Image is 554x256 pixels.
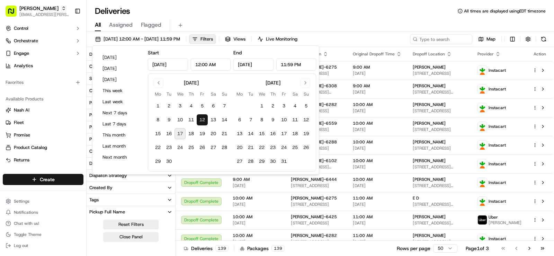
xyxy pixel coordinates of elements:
[186,90,197,98] th: Thursday
[200,36,213,42] span: Filters
[99,64,141,73] button: [DATE]
[3,117,83,128] button: Fleet
[99,130,141,140] button: This month
[413,195,419,201] span: E D
[266,79,280,86] div: [DATE]
[19,12,69,17] span: [EMAIL_ADDRESS][PERSON_NAME][DOMAIN_NAME]
[291,177,337,182] span: [PERSON_NAME]-6444
[466,245,489,252] div: Page 1 of 3
[278,90,289,98] th: Friday
[175,90,186,98] th: Wednesday
[163,128,175,139] button: 16
[208,90,219,98] th: Saturday
[489,86,506,92] span: Instacart
[87,97,175,109] button: Package Value
[291,220,342,226] span: [STREET_ADDRESS]
[6,120,81,126] a: Fleet
[87,182,175,194] button: Created By
[486,36,495,42] span: Map
[24,73,88,79] div: We're available if you need us!
[291,202,342,207] span: [STREET_ADDRESS]
[14,120,24,126] span: Fleet
[256,114,267,125] button: 8
[276,58,316,71] input: Time
[69,117,84,123] span: Pylon
[234,128,245,139] button: 13
[14,210,38,215] span: Notifications
[301,142,312,153] button: 26
[6,144,81,151] a: Product Catalog
[191,58,231,71] input: Time
[278,156,289,167] button: 31
[267,128,278,139] button: 16
[186,114,197,125] button: 11
[152,156,163,167] button: 29
[489,198,506,204] span: Instacart
[14,243,28,248] span: Log out
[489,161,506,167] span: Instacart
[152,128,163,139] button: 15
[7,7,21,21] img: Nash
[89,88,106,94] div: Country
[109,21,133,29] span: Assigned
[478,234,487,243] img: profile_instacart_ahold_partner.png
[353,214,402,220] span: 11:00 AM
[184,79,199,86] div: [DATE]
[3,77,83,88] div: Favorites
[99,53,141,62] button: [DATE]
[464,8,546,14] span: All times are displayed using EDT timezone
[3,196,83,206] button: Settings
[184,245,229,252] div: Deliveries
[233,195,280,201] span: 10:00 AM
[278,142,289,153] button: 24
[175,100,186,112] button: 3
[87,206,175,218] button: Pickup Full Name
[413,108,466,114] span: [STREET_ADDRESS]
[89,160,123,167] div: Driving Distance
[87,121,175,133] button: Package Tags
[99,97,141,107] button: Last week
[152,90,163,98] th: Monday
[413,239,466,245] span: [STREET_ADDRESS][PERSON_NAME]
[478,141,487,150] img: profile_instacart_ahold_partner.png
[14,38,38,44] span: Orchestrate
[6,157,81,163] a: Returns
[7,66,19,79] img: 1736555255976-a54dd68f-1ca7-489b-9aae-adbdc363a1c4
[87,133,175,145] button: Provider Name
[14,157,29,163] span: Returns
[6,107,81,113] a: Nash AI
[99,152,141,162] button: Next month
[353,139,402,145] span: 10:00 AM
[289,142,301,153] button: 25
[475,34,499,44] button: Map
[163,114,175,125] button: 9
[291,214,337,220] span: [PERSON_NAME]-6425
[353,71,402,76] span: [DATE]
[87,145,175,157] button: Courier Name
[87,73,175,85] button: State
[87,61,175,72] button: City
[14,221,39,226] span: Chat with us!
[208,100,219,112] button: 6
[478,122,487,131] img: profile_instacart_ahold_partner.png
[489,142,506,148] span: Instacart
[233,36,245,42] span: Views
[413,202,466,207] span: [STREET_ADDRESS][PERSON_NAME]
[19,5,59,12] button: [PERSON_NAME]
[197,90,208,98] th: Friday
[87,48,175,60] button: Delivery Status
[289,114,301,125] button: 11
[197,142,208,153] button: 26
[3,155,83,166] button: Returns
[197,100,208,112] button: 5
[233,177,280,182] span: 9:00 AM
[219,90,230,98] th: Sunday
[353,64,402,70] span: 9:00 AM
[413,71,466,76] span: [STREET_ADDRESS]
[267,100,278,112] button: 2
[87,85,175,97] button: Country
[291,195,337,201] span: [PERSON_NAME]-6275
[413,121,446,126] span: [PERSON_NAME]
[291,233,337,238] span: [PERSON_NAME]-6282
